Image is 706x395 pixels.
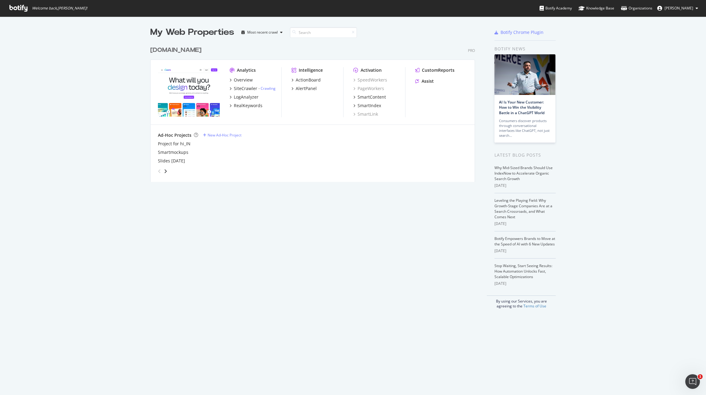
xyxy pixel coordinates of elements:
[158,132,191,138] div: Ad-Hoc Projects
[234,77,253,83] div: Overview
[358,94,386,100] div: SmartContent
[494,29,544,35] a: Botify Chrome Plugin
[234,103,262,109] div: RealKeywords
[150,26,234,38] div: My Web Properties
[415,67,455,73] a: CustomReports
[698,374,703,379] span: 1
[158,141,191,147] a: Project for hi_IN
[361,67,382,73] div: Activation
[237,67,256,73] div: Analytics
[487,295,556,309] div: By using our Services, you are agreeing to the
[494,54,555,95] img: AI Is Your New Customer: How to Win the Visibility Battle in a ChatGPT World
[353,111,378,117] a: SmartLink
[155,166,163,176] div: angle-left
[468,48,475,53] div: Pro
[494,248,556,254] div: [DATE]
[353,85,384,92] a: PageWorkers
[290,27,357,38] input: Search
[150,46,201,55] div: [DOMAIN_NAME]
[208,132,241,138] div: New Ad-Hoc Project
[247,31,278,34] div: Most recent crawl
[150,46,204,55] a: [DOMAIN_NAME]
[621,5,652,11] div: Organizations
[230,77,253,83] a: Overview
[234,85,257,92] div: SiteCrawler
[150,38,480,182] div: grid
[494,281,556,286] div: [DATE]
[415,78,434,84] a: Assist
[296,85,317,92] div: AlertPanel
[261,86,276,91] a: Crawling
[353,94,386,100] a: SmartContent
[230,103,262,109] a: RealKeywords
[158,149,188,155] a: Smartmockups
[158,158,185,164] a: Slides [DATE]
[494,263,552,279] a: Stop Waiting, Start Seeing Results: How Automation Unlocks Fast, Scalable Optimizations
[163,168,168,174] div: angle-right
[422,67,455,73] div: CustomReports
[523,303,546,309] a: Terms of Use
[494,198,552,219] a: Leveling the Playing Field: Why Growth-Stage Companies Are at a Search Crossroads, and What Comes...
[353,103,381,109] a: SmartIndex
[652,3,703,13] button: [PERSON_NAME]
[296,77,321,83] div: ActionBoard
[685,374,700,389] iframe: Intercom live chat
[358,103,381,109] div: SmartIndex
[32,6,87,11] span: Welcome back, [PERSON_NAME] !
[230,94,259,100] a: LogAnalyzer
[230,85,276,92] a: SiteCrawler- Crawling
[494,152,556,158] div: Latest Blog Posts
[234,94,259,100] div: LogAnalyzer
[499,100,544,115] a: AI Is Your New Customer: How to Win the Visibility Battle in a ChatGPT World
[494,221,556,226] div: [DATE]
[259,86,276,91] div: -
[540,5,572,11] div: Botify Academy
[501,29,544,35] div: Botify Chrome Plugin
[239,27,285,37] button: Most recent crawl
[299,67,323,73] div: Intelligence
[494,165,553,181] a: Why Mid-Sized Brands Should Use IndexNow to Accelerate Organic Search Growth
[203,132,241,138] a: New Ad-Hoc Project
[665,5,693,11] span: Nikka Saz
[158,67,220,117] img: canva.com
[291,85,317,92] a: AlertPanel
[494,183,556,188] div: [DATE]
[291,77,321,83] a: ActionBoard
[579,5,614,11] div: Knowledge Base
[422,78,434,84] div: Assist
[494,236,555,247] a: Botify Empowers Brands to Move at the Speed of AI with 6 New Updates
[494,45,556,52] div: Botify news
[499,118,551,138] div: Consumers discover products through conversational interfaces like ChatGPT, not just search…
[353,77,387,83] a: SpeedWorkers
